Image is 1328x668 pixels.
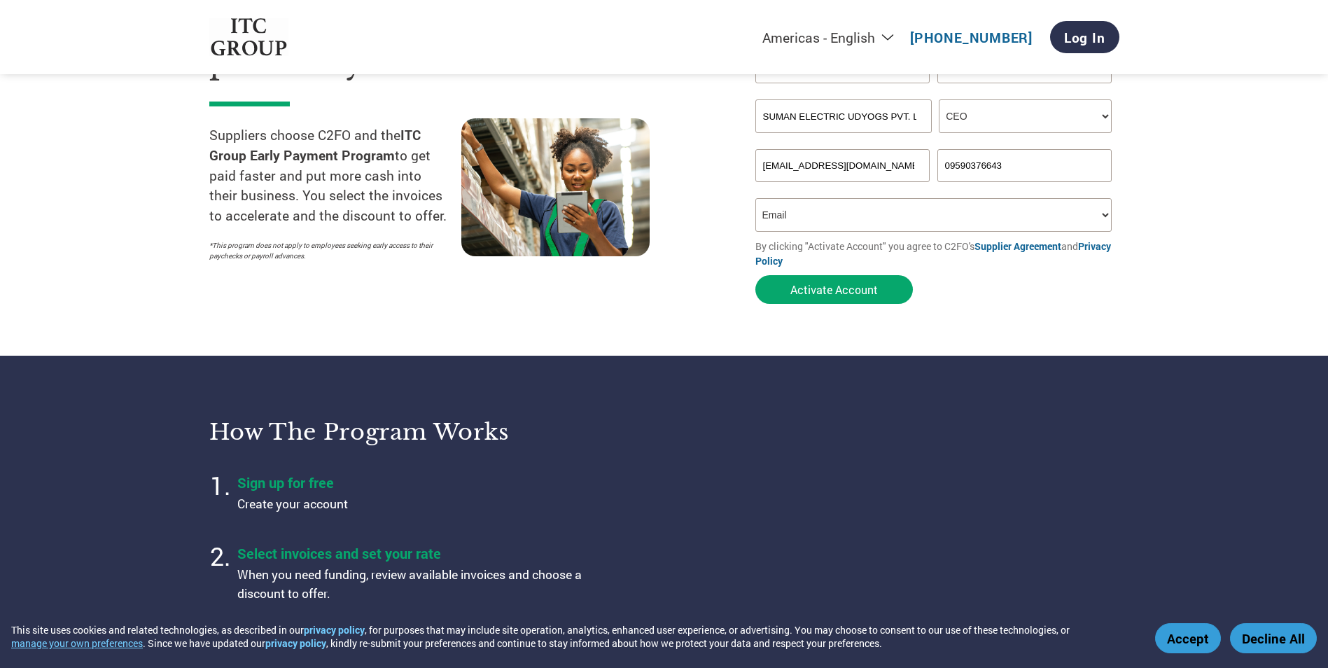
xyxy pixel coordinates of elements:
[1050,21,1119,53] a: Log In
[237,473,587,492] h4: Sign up for free
[1155,623,1221,653] button: Accept
[937,183,1112,193] div: Inavlid Phone Number
[755,99,932,133] input: Your company name*
[209,18,289,57] img: ITC Group
[910,29,1033,46] a: [PHONE_NUMBER]
[265,636,326,650] a: privacy policy
[1230,623,1317,653] button: Decline All
[209,418,647,446] h3: How the program works
[11,623,1135,650] div: This site uses cookies and related technologies, as described in our , for purposes that may incl...
[937,85,1112,94] div: Invalid last name or last name is too long
[237,566,587,603] p: When you need funding, review available invoices and choose a discount to offer.
[11,636,143,650] button: manage your own preferences
[209,240,447,261] p: *This program does not apply to employees seeking early access to their paychecks or payroll adva...
[755,183,930,193] div: Inavlid Email Address
[939,99,1112,133] select: Title/Role
[755,134,1112,144] div: Invalid company name or company name is too long
[755,149,930,182] input: Invalid Email format
[755,239,1119,268] p: By clicking "Activate Account" you agree to C2FO's and
[237,495,587,513] p: Create your account
[755,275,913,304] button: Activate Account
[937,149,1112,182] input: Phone*
[237,544,587,562] h4: Select invoices and set your rate
[461,118,650,256] img: supply chain worker
[755,85,930,94] div: Invalid first name or first name is too long
[304,623,365,636] a: privacy policy
[755,239,1111,267] a: Privacy Policy
[209,125,461,226] p: Suppliers choose C2FO and the to get paid faster and put more cash into their business. You selec...
[974,239,1061,253] a: Supplier Agreement
[209,126,421,164] strong: ITC Group Early Payment Program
